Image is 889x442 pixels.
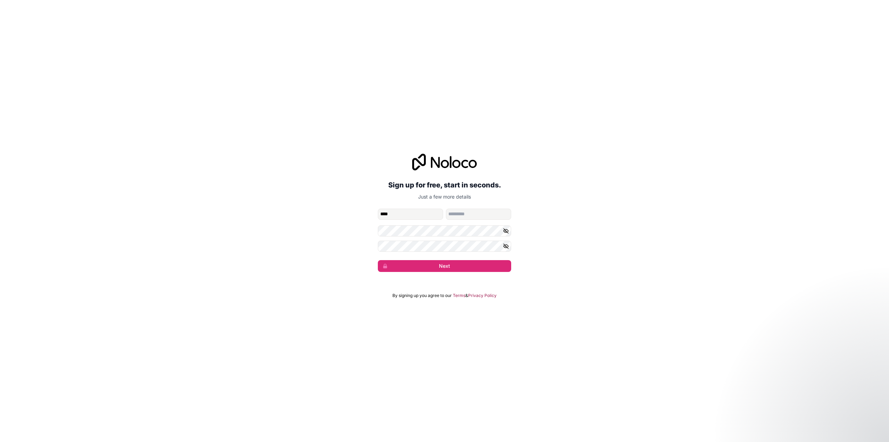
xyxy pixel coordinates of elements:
[378,260,511,272] button: Next
[392,293,452,298] span: By signing up you agree to our
[378,193,511,200] p: Just a few more details
[446,209,511,220] input: family-name
[750,390,889,439] iframe: Intercom notifications message
[378,209,443,220] input: given-name
[378,179,511,191] h2: Sign up for free, start in seconds.
[453,293,465,298] a: Terms
[378,241,511,252] input: Confirm password
[465,293,468,298] span: &
[468,293,497,298] a: Privacy Policy
[378,225,511,236] input: Password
